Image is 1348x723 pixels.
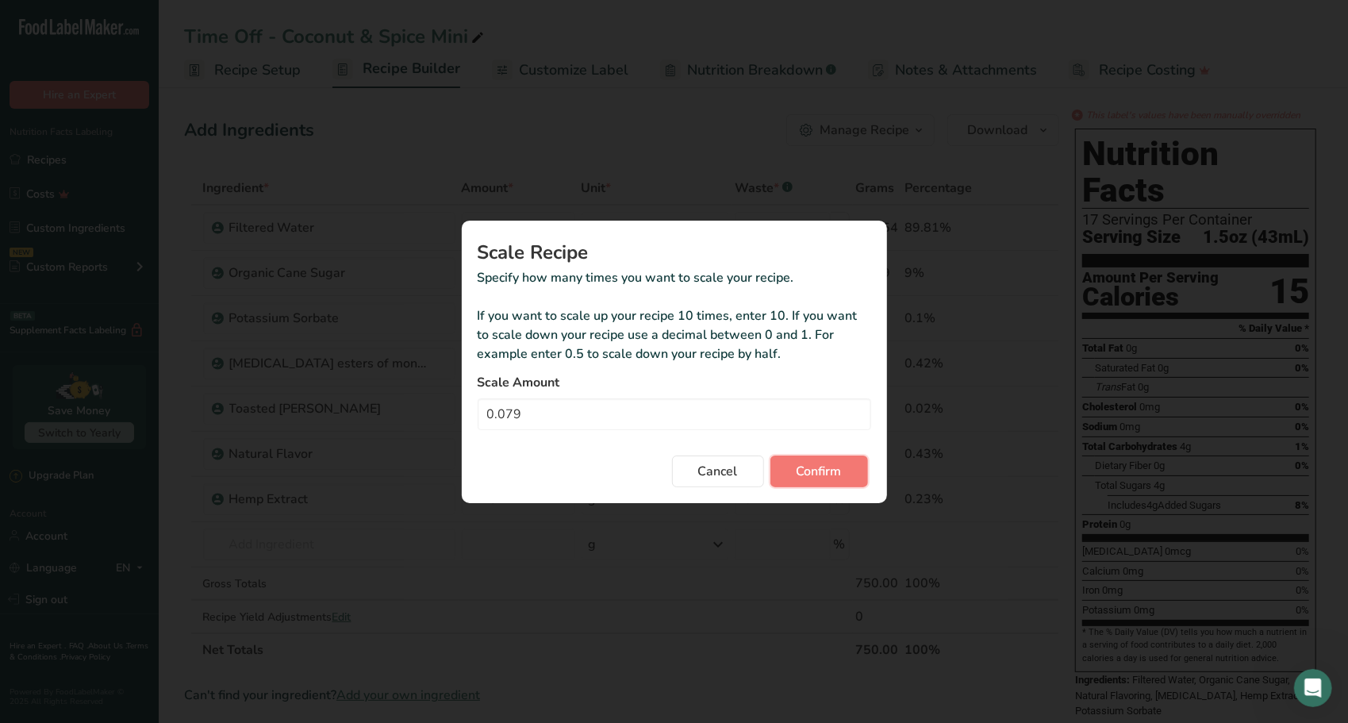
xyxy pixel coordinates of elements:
[672,456,764,487] button: Cancel
[478,373,560,392] span: Scale Amount
[1294,669,1332,707] iframe: Intercom live chat
[698,462,738,481] span: Cancel
[797,462,842,481] span: Confirm
[478,243,871,262] h1: Scale Recipe
[770,456,868,487] button: Confirm
[478,268,871,363] p: Specify how many times you want to scale your recipe. If you want to scale up your recipe 10 time...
